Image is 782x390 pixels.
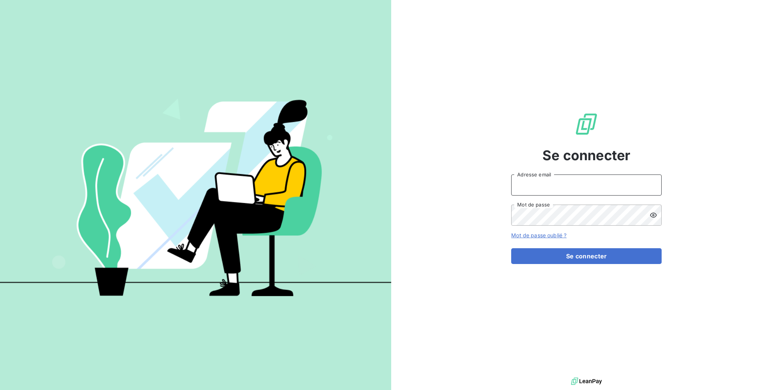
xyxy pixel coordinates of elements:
[574,112,598,136] img: Logo LeanPay
[571,376,602,387] img: logo
[511,248,662,264] button: Se connecter
[542,145,630,165] span: Se connecter
[511,232,566,238] a: Mot de passe oublié ?
[511,175,662,196] input: placeholder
